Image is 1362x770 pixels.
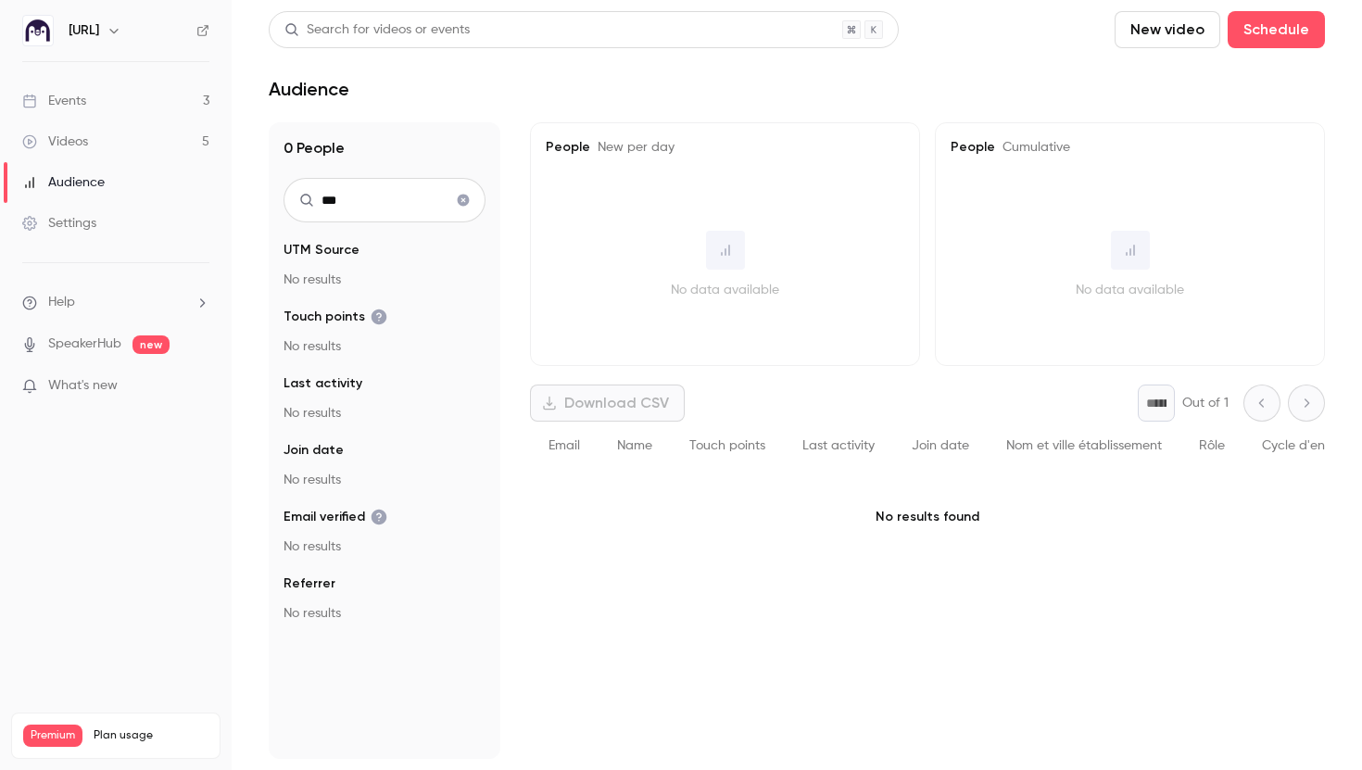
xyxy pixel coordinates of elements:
span: Plan usage [94,728,208,743]
span: Email [549,439,580,452]
button: Clear search [448,185,478,215]
span: Last activity [284,374,362,393]
span: Cumulative [995,141,1070,154]
li: help-dropdown-opener [22,293,209,312]
span: UTM Source [284,241,359,259]
button: New video [1115,11,1220,48]
h6: [URL] [69,21,99,40]
p: No results [284,537,486,556]
span: Last activity [802,439,875,452]
p: No results [284,471,486,489]
span: Name [617,439,652,452]
h1: Audience [269,78,349,100]
span: new [132,335,170,354]
div: Events [22,92,86,110]
p: No results [284,271,486,289]
p: No results [284,604,486,623]
img: Ed.ai [23,16,53,45]
h5: People [951,138,1309,157]
p: No results found [530,471,1325,563]
div: Videos [22,133,88,151]
span: Nom et ville établissement [1006,439,1162,452]
h1: 0 People [284,137,486,159]
span: Touch points [284,308,387,326]
span: New per day [590,141,675,154]
span: Join date [912,439,969,452]
span: Referrer [284,574,335,593]
a: SpeakerHub [48,335,121,354]
p: Out of 1 [1182,394,1229,412]
span: Touch points [689,439,765,452]
div: Settings [22,214,96,233]
div: Search for videos or events [284,20,470,40]
span: What's new [48,376,118,396]
button: Schedule [1228,11,1325,48]
span: Rôle [1199,439,1225,452]
span: Help [48,293,75,312]
span: Premium [23,725,82,747]
span: Email verified [284,508,387,526]
span: Join date [284,441,344,460]
h5: People [546,138,904,157]
p: No results [284,404,486,423]
div: Audience [22,173,105,192]
p: No results [284,337,486,356]
iframe: Noticeable Trigger [187,378,209,395]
